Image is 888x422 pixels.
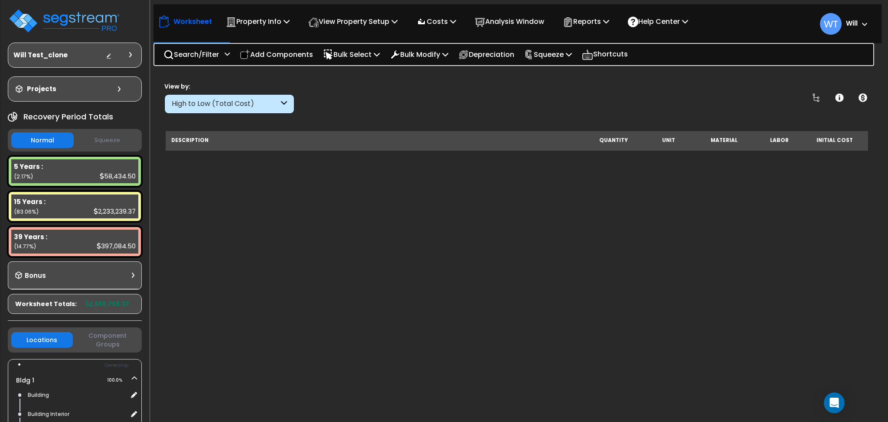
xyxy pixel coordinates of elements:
[824,392,845,413] div: Open Intercom Messenger
[458,49,514,60] p: Depreciation
[164,82,294,91] div: View by:
[662,137,675,144] small: Unit
[94,207,136,216] div: 2,233,239.37
[16,376,34,385] a: Bldg 1 100.0%
[14,243,36,250] small: 14.76832222748227%
[524,49,572,60] p: Squeeze
[711,137,738,144] small: Material
[15,300,77,308] span: Worksheet Totals:
[308,16,398,27] p: View Property Setup
[171,137,209,144] small: Description
[8,8,121,34] img: logo_pro_r.png
[240,49,313,60] p: Add Components
[13,51,68,59] h3: Will Test_clone
[577,44,633,65] div: Shortcuts
[628,16,688,27] p: Help Center
[97,241,136,251] div: 397,084.50
[14,232,47,241] b: 39 Years :
[26,390,127,400] div: Building
[323,49,380,60] p: Bulk Select
[14,162,43,171] b: 5 Years :
[172,99,279,109] div: High to Low (Total Cost)
[390,49,448,60] p: Bulk Modify
[14,208,39,215] small: 83.05838839657429%
[23,112,113,121] h4: Recovery Period Totals
[100,171,136,181] div: 58,434.50
[14,197,46,206] b: 15 Years :
[563,16,609,27] p: Reports
[26,360,141,371] div: Ownership
[582,48,628,61] p: Shortcuts
[173,16,212,27] p: Worksheet
[107,375,130,386] span: 100.0%
[77,331,138,349] button: Component Groups
[226,16,290,27] p: Property Info
[475,16,544,27] p: Analysis Window
[85,300,129,308] b: 2,688,758.37
[454,44,519,65] div: Depreciation
[599,137,628,144] small: Quantity
[26,409,127,419] div: Building Interior
[416,16,456,27] p: Costs
[76,133,138,148] button: Squeeze
[770,137,789,144] small: Labor
[820,13,842,35] span: WT
[846,19,858,28] b: Will
[235,44,318,65] div: Add Components
[25,272,46,280] h3: Bonus
[163,49,219,60] p: Search/Filter
[14,173,33,180] small: 2.1732893759434395%
[11,132,74,148] button: Normal
[27,85,56,93] h3: Projects
[816,137,853,144] small: Initial Cost
[11,332,73,348] button: Locations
